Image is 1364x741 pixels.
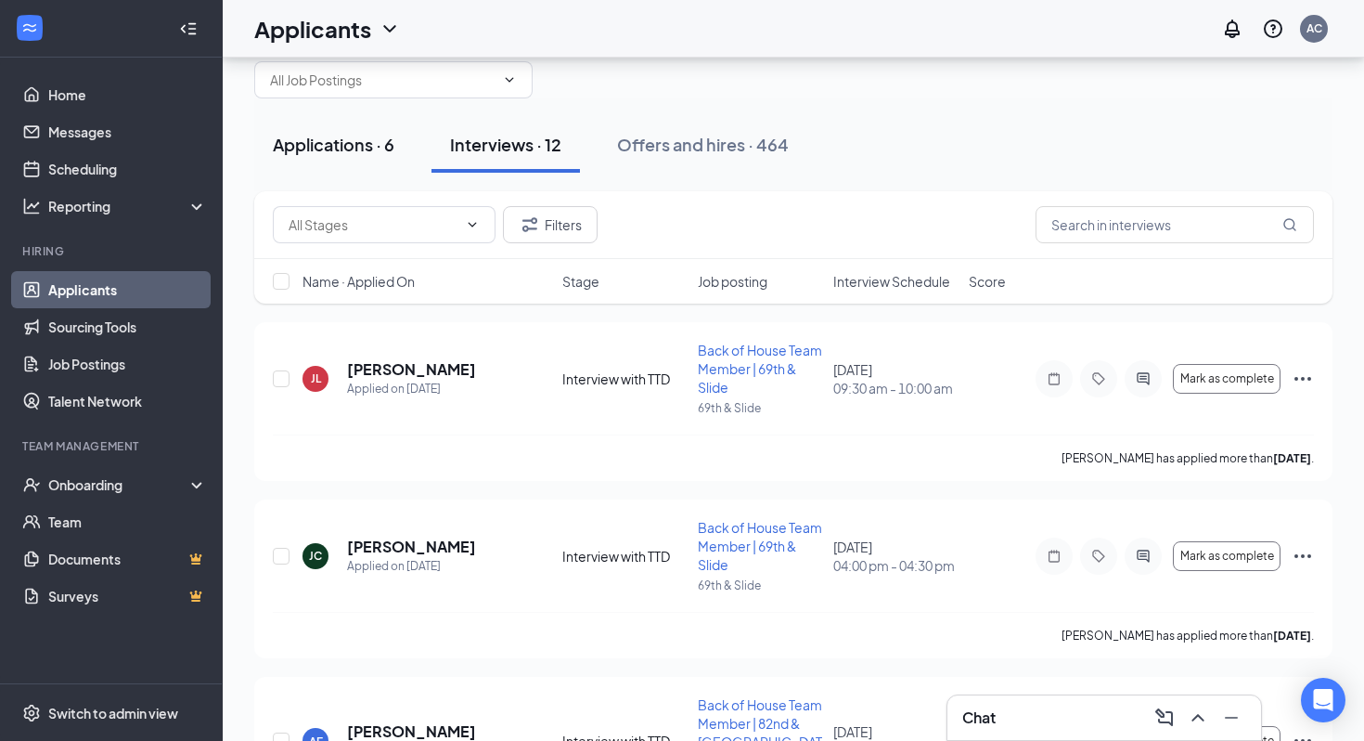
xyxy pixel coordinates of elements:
[48,345,207,383] a: Job Postings
[962,708,996,728] h3: Chat
[969,272,1006,291] span: Score
[1087,371,1110,386] svg: Tag
[833,272,950,291] span: Interview Schedule
[503,206,598,243] button: Filter Filters
[309,548,322,564] div: JC
[1173,541,1280,571] button: Mark as complete
[48,704,178,722] div: Switch to admin view
[698,578,822,593] p: 69th & Slide
[1150,703,1179,733] button: ComposeMessage
[1221,18,1243,40] svg: Notifications
[1180,550,1274,563] span: Mark as complete
[48,503,207,540] a: Team
[698,400,822,416] p: 69th & Slide
[1183,703,1213,733] button: ChevronUp
[1062,450,1314,466] p: [PERSON_NAME] has applied more than .
[1043,549,1065,564] svg: Note
[833,379,958,397] span: 09:30 am - 10:00 am
[1273,451,1311,465] b: [DATE]
[1301,678,1345,722] div: Open Intercom Messenger
[48,475,191,494] div: Onboarding
[698,272,767,291] span: Job posting
[833,556,958,575] span: 04:00 pm - 04:30 pm
[562,272,599,291] span: Stage
[1173,364,1280,394] button: Mark as complete
[179,19,198,38] svg: Collapse
[22,475,41,494] svg: UserCheck
[1036,206,1314,243] input: Search in interviews
[22,704,41,722] svg: Settings
[302,272,415,291] span: Name · Applied On
[273,133,394,156] div: Applications · 6
[270,70,495,90] input: All Job Postings
[617,133,789,156] div: Offers and hires · 464
[519,214,541,236] svg: Filter
[1043,371,1065,386] svg: Note
[450,133,561,156] div: Interviews · 12
[1132,371,1154,386] svg: ActiveChat
[562,370,687,388] div: Interview with TTD
[1292,545,1314,567] svg: Ellipses
[22,197,41,215] svg: Analysis
[254,13,371,45] h1: Applicants
[48,308,207,345] a: Sourcing Tools
[1132,549,1154,564] svg: ActiveChat
[48,150,207,188] a: Scheduling
[379,18,401,40] svg: ChevronDown
[1273,629,1311,643] b: [DATE]
[48,113,207,150] a: Messages
[1062,628,1314,643] p: [PERSON_NAME] has applied more than .
[833,538,958,575] div: [DATE]
[48,578,207,615] a: SurveysCrown
[347,557,476,576] div: Applied on [DATE]
[48,197,208,215] div: Reporting
[1292,368,1314,390] svg: Ellipses
[48,76,207,113] a: Home
[1153,707,1176,729] svg: ComposeMessage
[48,271,207,308] a: Applicants
[311,370,321,386] div: JL
[347,359,476,380] h5: [PERSON_NAME]
[1216,703,1246,733] button: Minimize
[698,342,822,396] span: Back of House Team Member | 69th & Slide
[347,380,476,398] div: Applied on [DATE]
[833,360,958,397] div: [DATE]
[1262,18,1284,40] svg: QuestionInfo
[347,537,476,557] h5: [PERSON_NAME]
[1282,217,1297,232] svg: MagnifyingGlass
[1187,707,1209,729] svg: ChevronUp
[1220,707,1242,729] svg: Minimize
[48,383,207,420] a: Talent Network
[1087,549,1110,564] svg: Tag
[502,72,517,87] svg: ChevronDown
[1180,372,1274,385] span: Mark as complete
[465,217,480,232] svg: ChevronDown
[48,540,207,578] a: DocumentsCrown
[20,19,39,37] svg: WorkstreamLogo
[698,519,822,573] span: Back of House Team Member | 69th & Slide
[562,547,687,565] div: Interview with TTD
[1306,20,1322,36] div: AC
[289,214,457,235] input: All Stages
[22,243,203,259] div: Hiring
[22,438,203,454] div: Team Management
